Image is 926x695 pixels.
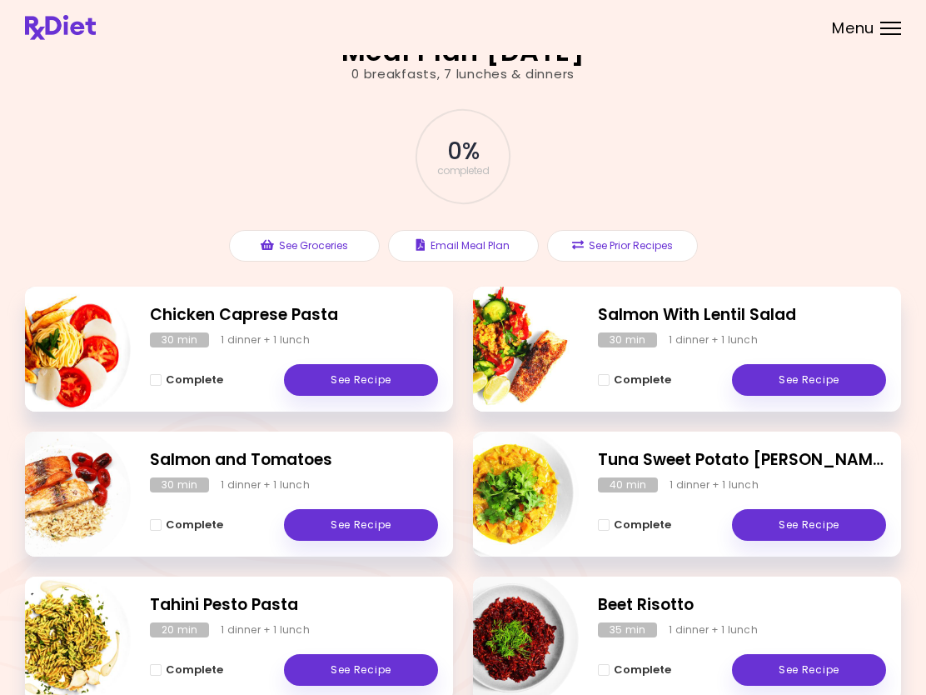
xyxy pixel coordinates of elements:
[150,477,209,492] div: 30 min
[614,518,671,532] span: Complete
[150,515,223,535] button: Complete - Salmon and Tomatoes
[221,332,310,347] div: 1 dinner + 1 lunch
[598,593,886,617] h2: Beet Risotto
[284,509,438,541] a: See Recipe - Salmon and Tomatoes
[598,622,657,637] div: 35 min
[447,137,478,166] span: 0 %
[832,21,874,36] span: Menu
[669,332,758,347] div: 1 dinner + 1 lunch
[166,373,223,387] span: Complete
[150,593,438,617] h2: Tahini Pesto Pasta
[614,373,671,387] span: Complete
[388,230,539,262] button: Email Meal Plan
[441,280,579,418] img: Info - Salmon With Lentil Salad
[229,230,380,262] button: See Groceries
[732,509,886,541] a: See Recipe - Tuna Sweet Potato Curry
[670,477,759,492] div: 1 dinner + 1 lunch
[150,332,209,347] div: 30 min
[284,364,438,396] a: See Recipe - Chicken Caprese Pasta
[351,65,575,84] div: 0 breakfasts , 7 lunches & dinners
[221,622,310,637] div: 1 dinner + 1 lunch
[547,230,698,262] button: See Prior Recipes
[614,663,671,677] span: Complete
[284,654,438,686] a: See Recipe - Tahini Pesto Pasta
[669,622,758,637] div: 1 dinner + 1 lunch
[25,15,96,40] img: RxDiet
[598,303,886,327] h2: Salmon With Lentil Salad
[166,663,223,677] span: Complete
[598,477,658,492] div: 40 min
[732,654,886,686] a: See Recipe - Beet Risotto
[598,370,671,390] button: Complete - Salmon With Lentil Salad
[732,364,886,396] a: See Recipe - Salmon With Lentil Salad
[598,660,671,680] button: Complete - Beet Risotto
[341,38,585,65] h2: Meal Plan [DATE]
[166,518,223,532] span: Complete
[221,477,310,492] div: 1 dinner + 1 lunch
[441,425,579,563] img: Info - Tuna Sweet Potato Curry
[150,448,438,472] h2: Salmon and Tomatoes
[150,303,438,327] h2: Chicken Caprese Pasta
[150,622,209,637] div: 20 min
[437,166,490,176] span: completed
[598,448,886,472] h2: Tuna Sweet Potato Curry
[598,332,657,347] div: 30 min
[598,515,671,535] button: Complete - Tuna Sweet Potato Curry
[150,660,223,680] button: Complete - Tahini Pesto Pasta
[150,370,223,390] button: Complete - Chicken Caprese Pasta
